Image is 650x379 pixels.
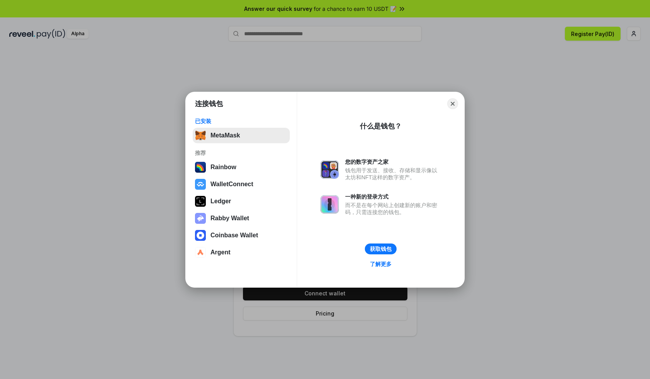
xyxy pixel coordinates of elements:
[195,162,206,173] img: svg+xml,%3Csvg%20width%3D%22120%22%20height%3D%22120%22%20viewBox%3D%220%200%20120%20120%22%20fil...
[193,159,290,175] button: Rainbow
[365,244,397,254] button: 获取钱包
[193,128,290,143] button: MetaMask
[370,245,392,252] div: 获取钱包
[195,247,206,258] img: svg+xml,%3Csvg%20width%3D%2228%22%20height%3D%2228%22%20viewBox%3D%220%200%2028%2028%22%20fill%3D...
[365,259,396,269] a: 了解更多
[195,179,206,190] img: svg+xml,%3Csvg%20width%3D%2228%22%20height%3D%2228%22%20viewBox%3D%220%200%2028%2028%22%20fill%3D...
[210,232,258,239] div: Coinbase Wallet
[193,245,290,260] button: Argent
[447,98,458,109] button: Close
[210,132,240,139] div: MetaMask
[210,249,231,256] div: Argent
[193,211,290,226] button: Rabby Wallet
[210,198,231,205] div: Ledger
[210,164,236,171] div: Rainbow
[320,160,339,179] img: svg+xml,%3Csvg%20xmlns%3D%22http%3A%2F%2Fwww.w3.org%2F2000%2Fsvg%22%20fill%3D%22none%22%20viewBox...
[195,118,287,125] div: 已安装
[195,196,206,207] img: svg+xml,%3Csvg%20xmlns%3D%22http%3A%2F%2Fwww.w3.org%2F2000%2Fsvg%22%20width%3D%2228%22%20height%3...
[195,213,206,224] img: svg+xml,%3Csvg%20xmlns%3D%22http%3A%2F%2Fwww.w3.org%2F2000%2Fsvg%22%20fill%3D%22none%22%20viewBox...
[193,228,290,243] button: Coinbase Wallet
[345,158,441,165] div: 您的数字资产之家
[195,230,206,241] img: svg+xml,%3Csvg%20width%3D%2228%22%20height%3D%2228%22%20viewBox%3D%220%200%2028%2028%22%20fill%3D...
[195,99,223,108] h1: 连接钱包
[320,195,339,214] img: svg+xml,%3Csvg%20xmlns%3D%22http%3A%2F%2Fwww.w3.org%2F2000%2Fsvg%22%20fill%3D%22none%22%20viewBox...
[210,215,249,222] div: Rabby Wallet
[370,261,392,268] div: 了解更多
[195,149,287,156] div: 推荐
[193,177,290,192] button: WalletConnect
[345,167,441,181] div: 钱包用于发送、接收、存储和显示像以太坊和NFT这样的数字资产。
[345,193,441,200] div: 一种新的登录方式
[193,194,290,209] button: Ledger
[210,181,253,188] div: WalletConnect
[345,202,441,216] div: 而不是在每个网站上创建新的账户和密码，只需连接您的钱包。
[360,122,402,131] div: 什么是钱包？
[195,130,206,141] img: svg+xml,%3Csvg%20fill%3D%22none%22%20height%3D%2233%22%20viewBox%3D%220%200%2035%2033%22%20width%...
